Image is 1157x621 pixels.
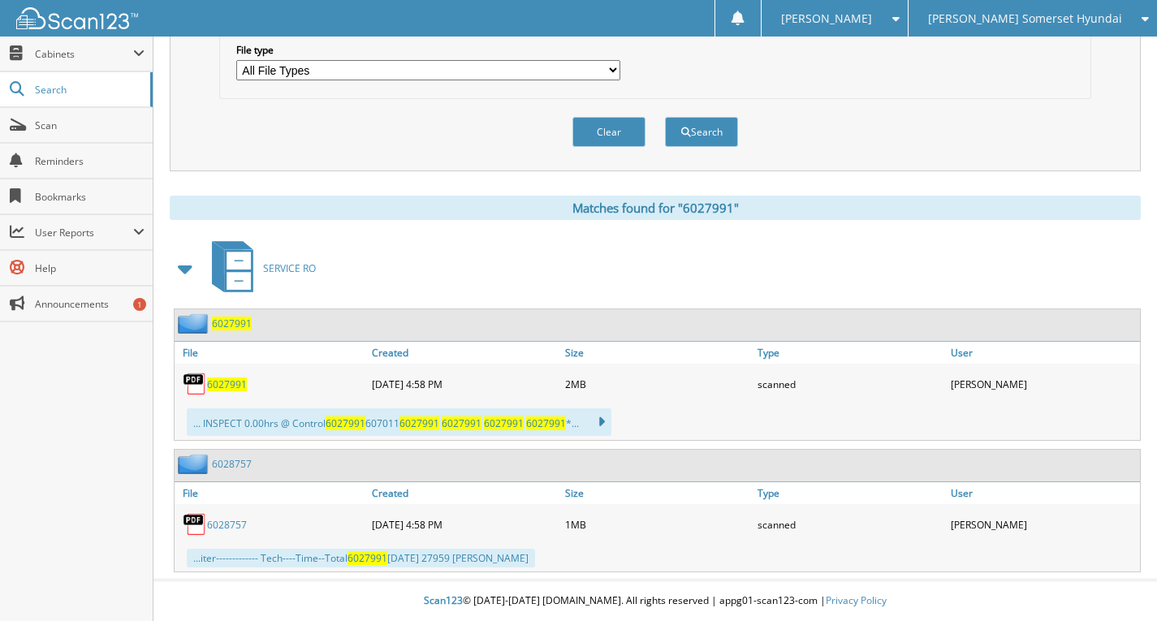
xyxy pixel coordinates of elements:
[424,593,463,607] span: Scan123
[178,454,212,474] img: folder2.png
[665,117,738,147] button: Search
[153,581,1157,621] div: © [DATE]-[DATE] [DOMAIN_NAME]. All rights reserved | appg01-scan123-com |
[35,154,145,168] span: Reminders
[947,508,1140,541] div: [PERSON_NAME]
[348,551,387,565] span: 6027991
[183,512,207,537] img: PDF.png
[947,368,1140,400] div: [PERSON_NAME]
[753,482,947,504] a: Type
[35,190,145,204] span: Bookmarks
[187,549,535,567] div: ...iter------------- Tech----Time--Total [DATE] 27959 [PERSON_NAME]
[187,408,611,436] div: ... INSPECT 0.00hrs @ Control 607011 *...
[35,297,145,311] span: Announcements
[183,372,207,396] img: PDF.png
[368,508,561,541] div: [DATE] 4:58 PM
[561,482,754,504] a: Size
[175,342,368,364] a: File
[326,416,365,430] span: 6027991
[368,342,561,364] a: Created
[561,508,754,541] div: 1MB
[572,117,645,147] button: Clear
[947,342,1140,364] a: User
[202,236,316,300] a: SERVICE RO
[175,482,368,504] a: File
[947,482,1140,504] a: User
[753,368,947,400] div: scanned
[35,119,145,132] span: Scan
[484,416,524,430] span: 6027991
[207,518,247,532] a: 6028757
[368,482,561,504] a: Created
[826,593,887,607] a: Privacy Policy
[212,457,252,471] a: 6028757
[368,368,561,400] div: [DATE] 4:58 PM
[207,377,247,391] a: 6027991
[178,313,212,334] img: folder2.png
[561,368,754,400] div: 2MB
[526,416,566,430] span: 6027991
[442,416,481,430] span: 6027991
[35,83,142,97] span: Search
[35,261,145,275] span: Help
[399,416,439,430] span: 6027991
[263,261,316,275] span: SERVICE RO
[781,14,872,24] span: [PERSON_NAME]
[753,342,947,364] a: Type
[212,317,252,330] a: 6027991
[35,47,133,61] span: Cabinets
[236,43,621,57] label: File type
[928,14,1122,24] span: [PERSON_NAME] Somerset Hyundai
[133,298,146,311] div: 1
[16,7,138,29] img: scan123-logo-white.svg
[753,508,947,541] div: scanned
[35,226,133,239] span: User Reports
[170,196,1141,220] div: Matches found for "6027991"
[561,342,754,364] a: Size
